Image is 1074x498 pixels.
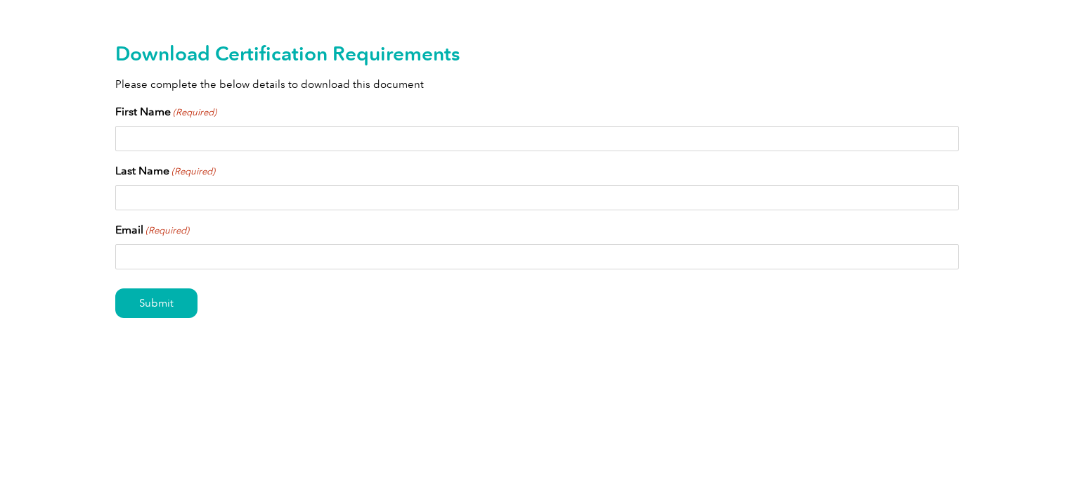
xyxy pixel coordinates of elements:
span: (Required) [145,224,190,238]
h2: Download Certification Requirements [115,42,959,65]
p: Please complete the below details to download this document [115,77,959,92]
span: (Required) [172,106,217,120]
label: Last Name [115,162,215,179]
label: Email [115,222,189,238]
input: Submit [115,288,198,318]
label: First Name [115,103,216,120]
span: (Required) [171,165,216,179]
